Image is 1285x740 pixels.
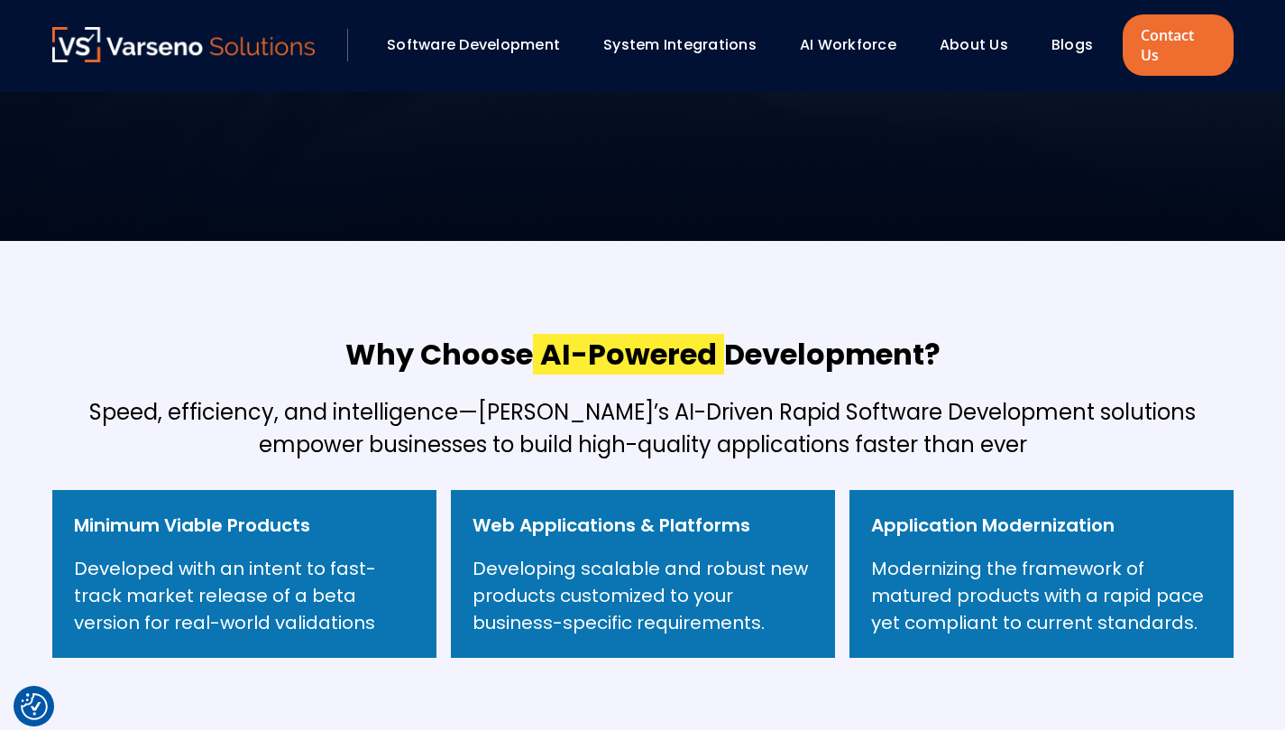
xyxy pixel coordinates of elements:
[21,693,48,720] button: Cookie Settings
[378,30,585,60] div: Software Development
[940,34,1008,55] a: About Us
[52,27,316,62] img: Varseno Solutions – Product Engineering & IT Services
[1123,14,1233,76] a: Contact Us
[931,30,1033,60] div: About Us
[21,693,48,720] img: Revisit consent button
[533,334,724,375] span: AI-Powered
[1042,30,1118,60] div: Blogs
[345,335,941,375] h2: Why Choose Development?
[871,555,1212,636] p: Modernizing the framework of matured products with a rapid pace yet compliant to current standards.
[74,555,415,636] p: Developed with an intent to fast-track market release of a beta version for real-world validations
[52,27,316,63] a: Varseno Solutions – Product Engineering & IT Services
[871,512,1115,539] h6: Application Modernization
[594,30,782,60] div: System Integrations
[1051,34,1093,55] a: Blogs
[603,34,757,55] a: System Integrations
[387,34,560,55] a: Software Development
[473,555,813,636] p: Developing scalable and robust new products customized to your business-specific requirements.
[800,34,896,55] a: AI Workforce
[52,396,1234,461] h5: Speed, efficiency, and intelligence—[PERSON_NAME]’s AI-Driven Rapid Software Development solution...
[74,512,310,539] h6: Minimum Viable Products
[791,30,922,60] div: AI Workforce
[473,512,750,539] h6: Web Applications & Platforms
